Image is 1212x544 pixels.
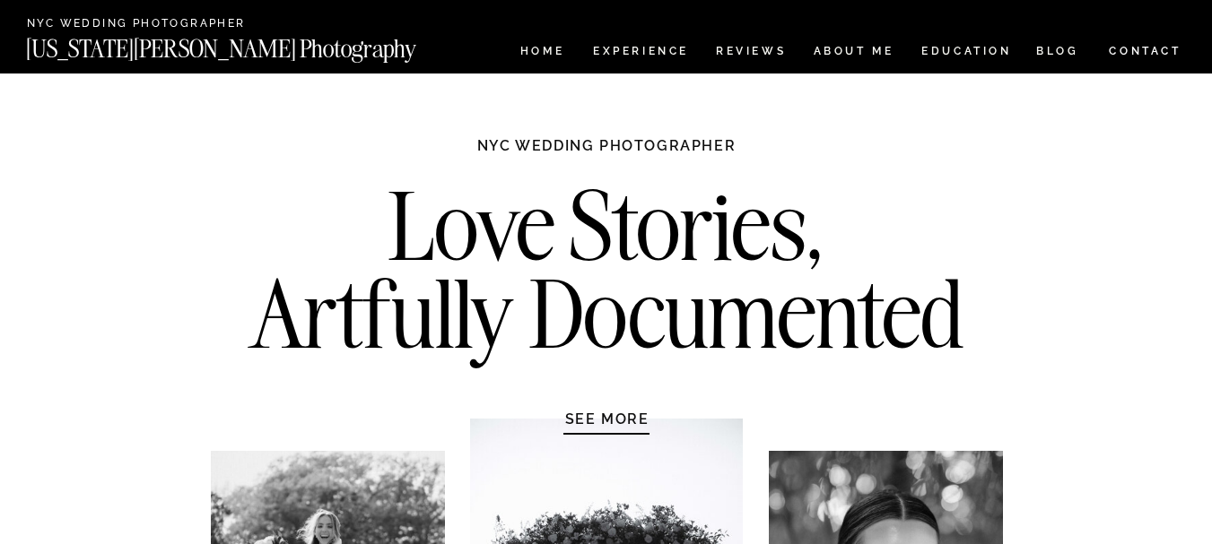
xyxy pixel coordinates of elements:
[517,46,568,61] a: HOME
[920,46,1014,61] a: EDUCATION
[27,18,297,31] a: NYC Wedding Photographer
[231,182,983,370] h2: Love Stories, Artfully Documented
[593,46,687,61] a: Experience
[522,410,693,427] a: SEE MORE
[813,46,894,61] a: ABOUT ME
[716,46,783,61] a: REVIEWS
[439,136,775,172] h1: NYC WEDDING PHOTOGRAPHER
[1108,41,1182,61] a: CONTACT
[1036,46,1079,61] a: BLOG
[26,37,476,52] a: [US_STATE][PERSON_NAME] Photography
